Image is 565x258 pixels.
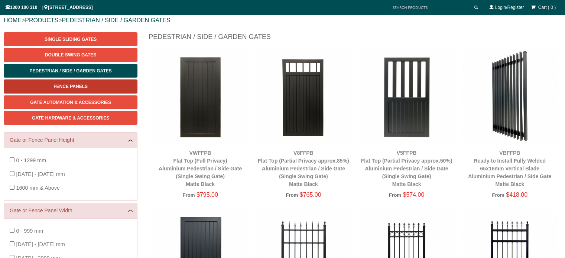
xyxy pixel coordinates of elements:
[258,150,349,187] a: V8FFPBFlat Top (Partial Privacy approx.85%)Aluminium Pedestrian / Side Gate (Single Swing Gate)Ma...
[389,3,472,12] input: SEARCH PRODUCTS
[416,59,565,232] iframe: LiveChat chat widget
[4,48,137,62] a: Double Swing Gates
[4,111,137,125] a: Gate Hardware & Accessories
[538,5,556,10] span: Cart ( 0 )
[4,95,137,109] a: Gate Automation & Accessories
[4,17,22,23] a: HOME
[10,207,131,215] a: Gate or Fence Panel Width
[152,49,248,145] img: VWFFPB - Flat Top (Full Privacy) - Aluminium Pedestrian / Side Gate (Single Swing Gate) - Matte B...
[45,52,96,58] span: Double Swing Gates
[16,228,43,234] span: 0 - 999 mm
[300,192,321,198] span: $765.00
[4,32,137,46] a: Single Sliding Gates
[286,192,298,198] span: From
[25,17,58,23] a: PRODUCTS
[53,84,88,89] span: Fence Panels
[10,136,131,144] a: Gate or Fence Panel Height
[149,32,561,45] h1: Pedestrian / Side / Garden Gates
[159,150,242,187] a: VWFFPBFlat Top (Full Privacy)Aluminium Pedestrian / Side Gate (Single Swing Gate)Matte Black
[197,192,218,198] span: $795.00
[45,37,97,42] span: Single Sliding Gates
[6,5,93,10] span: 1300 100 310 | [STREET_ADDRESS]
[361,150,452,187] a: V5FFPBFlat Top (Partial Privacy approx.50%)Aluminium Pedestrian / Side Gate (Single Swing Gate)Ma...
[30,100,111,105] span: Gate Automation & Accessories
[30,68,112,74] span: Pedestrian / Side / Garden Gates
[4,79,137,93] a: Fence Panels
[16,185,60,191] span: 1600 mm & Above
[4,64,137,78] a: Pedestrian / Side / Garden Gates
[495,5,524,10] a: Login/Register
[182,192,195,198] span: From
[359,49,455,145] img: V5FFPB - Flat Top (Partial Privacy approx.50%) - Aluminium Pedestrian / Side Gate (Single Swing G...
[16,241,65,247] span: [DATE] - [DATE] mm
[16,171,65,177] span: [DATE] - [DATE] mm
[462,49,558,145] img: VBFFPB - Ready to Install Fully Welded 65x16mm Vertical Blade - Aluminium Pedestrian / Side Gate ...
[62,17,170,23] a: PEDESTRIAN / SIDE / GARDEN GATES
[256,49,351,145] img: V8FFPB - Flat Top (Partial Privacy approx.85%) - Aluminium Pedestrian / Side Gate (Single Swing G...
[32,115,110,121] span: Gate Hardware & Accessories
[403,192,424,198] span: $574.00
[4,9,561,32] div: > >
[389,192,401,198] span: From
[16,157,46,163] span: 0 - 1299 mm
